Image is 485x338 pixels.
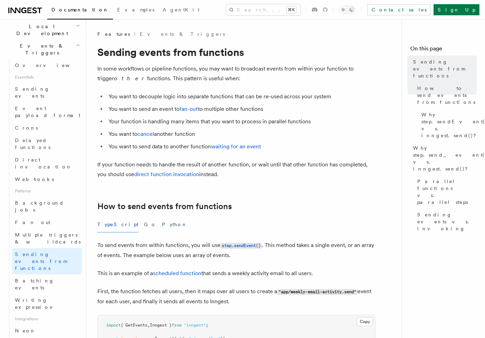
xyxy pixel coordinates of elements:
a: AgentKit [159,2,204,19]
span: Examples [117,7,154,13]
span: Integrations [12,313,82,324]
span: "inngest" [184,323,206,328]
span: Multiple triggers & wildcards [15,232,81,245]
span: How to send events from functions [417,85,477,106]
p: First, the function fetches all users, then it maps over all users to create a event for each use... [97,287,375,306]
li: You want to decouple logic into separate functions that can be re-used across your system [106,92,375,101]
button: Events & Triggers [6,40,82,59]
span: Neon [15,328,36,333]
a: How to send events from functions [97,201,232,211]
button: Search...⌘K [226,4,300,15]
a: Why step.send_event() vs. inngest.send()? [410,142,477,175]
a: Documentation [47,2,113,19]
a: Sending events from functions [410,56,477,82]
a: direct function invocation [134,171,199,178]
span: Batching events [15,278,54,290]
span: Local Development [6,23,76,37]
span: Background jobs [15,200,64,213]
span: , [147,323,150,328]
p: If your function needs to handle the result of another function, or wait until that other functio... [97,160,375,179]
a: Crons [12,122,82,134]
span: Sending events vs. invoking [417,211,477,232]
a: Neon [12,324,82,337]
a: Sign Up [434,4,479,15]
a: step.sendEvent() [220,242,262,248]
span: Sending events from functions [15,252,67,271]
span: Features [97,31,130,38]
a: Direct invocation [12,154,82,173]
p: This is an example of a that sends a weekly activity email to all users. [97,269,375,278]
h1: Sending events from functions [97,46,375,58]
span: Crons [15,125,38,131]
li: You want to send data to another function [106,142,375,151]
a: Why step.sendEvent() vs. inngest.send()? [419,108,477,142]
a: Sending events [12,83,82,102]
span: AgentKit [163,7,200,13]
span: Direct invocation [15,157,72,170]
span: import [106,323,121,328]
span: Overview [15,63,87,68]
p: In some workflows or pipeline functions, you may want to broadcast events from within your functi... [97,64,375,83]
a: fan-out [179,106,198,112]
a: Sending events from functions [12,248,82,274]
button: Go [144,217,156,232]
code: "app/weekly-email-activity.send" [277,289,357,295]
em: other [114,75,147,82]
span: Events & Triggers [6,42,76,56]
a: cancel [137,131,154,137]
code: step.sendEvent() [220,243,262,249]
a: Fan out [12,216,82,229]
span: Delayed functions [15,138,50,150]
a: Contact sales [367,4,431,15]
h4: On this page [410,44,477,56]
p: To send events from within functions, you will use . This method takes a single event, or an arra... [97,240,375,260]
li: You want to another function [106,129,375,139]
a: Writing expression [12,294,82,313]
span: Essentials [12,72,82,83]
a: Examples [113,2,159,19]
span: Parallel functions vs. parallel steps [417,178,477,206]
a: Webhooks [12,173,82,186]
a: Event payload format [12,102,82,122]
span: Fan out [15,220,50,225]
a: Batching events [12,274,82,294]
a: Overview [12,59,82,72]
span: Sending events [15,86,50,99]
button: TypeScript [97,217,138,232]
span: Writing expression [15,297,55,310]
span: Sending events from functions [413,58,477,79]
a: Delayed functions [12,134,82,154]
button: Local Development [6,20,82,40]
a: Background jobs [12,197,82,216]
kbd: ⌘K [286,6,296,13]
span: Event payload format [15,106,80,118]
a: How to send events from functions [414,82,477,108]
span: ; [206,323,208,328]
a: Sending events vs. invoking [414,208,477,235]
span: Inngest } [150,323,172,328]
li: You want to send an event to to multiple other functions [106,104,375,114]
a: Multiple triggers & wildcards [12,229,82,248]
button: Toggle dark mode [339,6,356,14]
a: scheduled function [153,270,201,277]
button: Python [162,217,187,232]
span: from [172,323,181,328]
a: Events & Triggers [140,31,225,38]
a: waiting for an event [211,143,261,150]
button: Copy [357,317,373,326]
span: Patterns [12,186,82,197]
a: Parallel functions vs. parallel steps [414,175,477,208]
span: { GetEvents [121,323,147,328]
span: Webhooks [15,176,54,182]
li: Your function is handling many items that you want to process in parallel functions [106,117,375,126]
span: Documentation [51,7,109,13]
